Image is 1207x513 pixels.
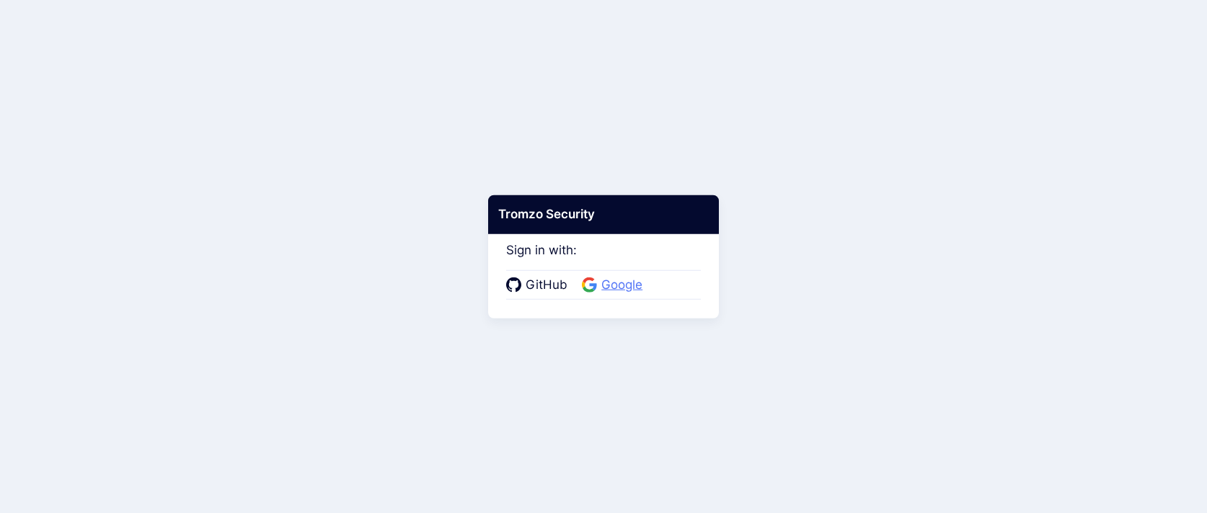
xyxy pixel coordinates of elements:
a: GitHub [506,276,572,295]
div: Tromzo Security [488,195,719,234]
a: Google [582,276,647,295]
span: Google [597,276,647,295]
div: Sign in with: [506,223,701,300]
span: GitHub [521,276,572,295]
